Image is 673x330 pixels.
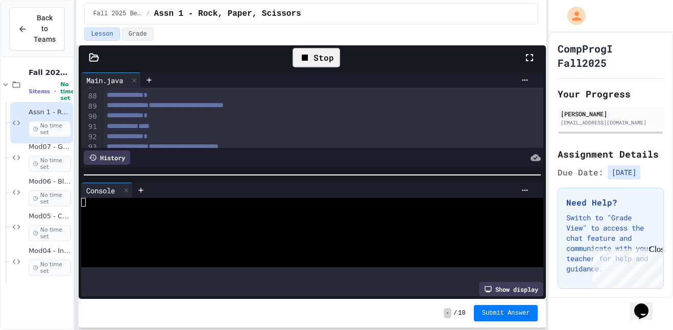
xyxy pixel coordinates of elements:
span: 10 [458,309,465,317]
span: No time set [29,260,71,276]
span: Fall 2025 Bell 6 [29,68,71,77]
span: Mod06 - Blocking Input [29,177,71,186]
button: Lesson [84,28,119,41]
span: 5 items [29,88,50,95]
button: Back to Teams [9,7,65,50]
div: [EMAIL_ADDRESS][DOMAIN_NAME] [561,119,661,126]
iframe: chat widget [588,245,663,288]
span: No time set [29,190,71,207]
span: Fall 2025 Bell 6 [93,10,142,18]
span: No time set [29,121,71,137]
button: Grade [122,28,154,41]
div: [PERSON_NAME] [561,109,661,118]
span: Due Date: [558,166,604,179]
span: Assn 1 - Rock, Paper, Scissors [154,8,301,20]
button: Submit Answer [474,305,538,321]
span: • [54,87,56,95]
iframe: chat widget [630,289,663,320]
h3: Need Help? [566,196,655,209]
span: / [453,309,457,317]
span: Assn 1 - Rock, Paper, Scissors [29,108,71,117]
span: No time set [60,81,75,101]
span: Mod05 - Conditionals [29,212,71,221]
span: Mod04 - Intro to Java [29,247,71,256]
div: Chat with us now!Close [4,4,70,65]
p: Switch to "Grade View" to access the chat feature and communicate with your teacher for help and ... [566,213,655,274]
div: Stop [293,48,340,67]
span: Mod07 - Getting Loopy [29,143,71,151]
div: My Account [557,4,588,28]
h2: Assignment Details [558,147,664,161]
span: Submit Answer [482,309,530,317]
span: No time set [29,156,71,172]
h1: CompProgI Fall2025 [558,41,664,70]
span: / [146,10,150,18]
h2: Your Progress [558,87,664,101]
span: Back to Teams [33,13,56,45]
span: [DATE] [608,165,640,180]
span: - [444,308,451,318]
span: No time set [29,225,71,241]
